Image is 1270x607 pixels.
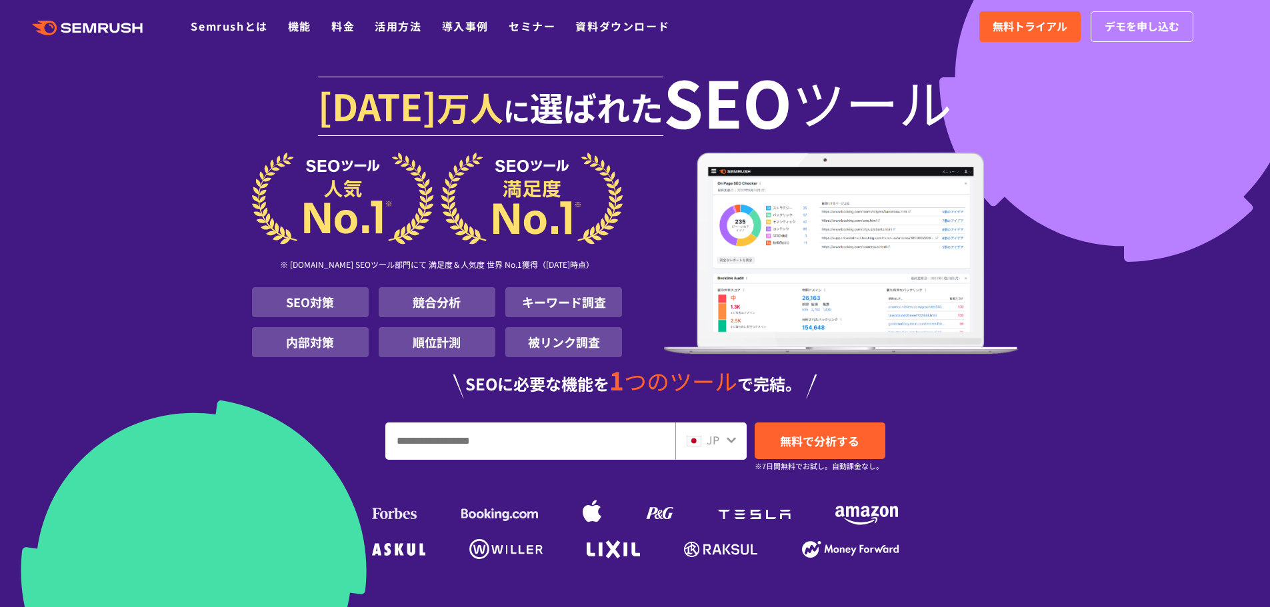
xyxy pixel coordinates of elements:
span: 無料トライアル [993,18,1067,35]
a: 活用方法 [375,18,421,34]
li: 被リンク調査 [505,327,622,357]
a: 無料で分析する [755,422,885,459]
span: 無料で分析する [780,432,859,449]
span: 万人 [437,83,503,131]
span: に [503,91,530,129]
a: 料金 [331,18,355,34]
input: URL、キーワードを入力してください [386,423,675,459]
span: JP [707,432,719,448]
a: セミナー [509,18,555,34]
span: で完結。 [737,372,801,395]
span: 1 [609,362,624,398]
div: ※ [DOMAIN_NAME] SEOツール部門にて 満足度＆人気度 世界 No.1獲得（[DATE]時点） [252,245,623,287]
span: ツール [792,75,952,128]
span: 選ばれた [530,83,663,131]
li: 競合分析 [379,287,495,317]
li: 内部対策 [252,327,369,357]
li: SEO対策 [252,287,369,317]
small: ※7日間無料でお試し。自動課金なし。 [755,460,883,472]
a: Semrushとは [191,18,267,34]
li: キーワード調査 [505,287,622,317]
a: 無料トライアル [979,11,1081,42]
a: 導入事例 [442,18,489,34]
li: 順位計測 [379,327,495,357]
span: [DATE] [318,79,437,132]
span: デモを申し込む [1105,18,1179,35]
a: 資料ダウンロード [575,18,669,34]
span: つのツール [624,364,737,397]
a: 機能 [288,18,311,34]
a: デモを申し込む [1091,11,1193,42]
div: SEOに必要な機能を [252,368,1019,398]
span: SEO [663,75,792,128]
